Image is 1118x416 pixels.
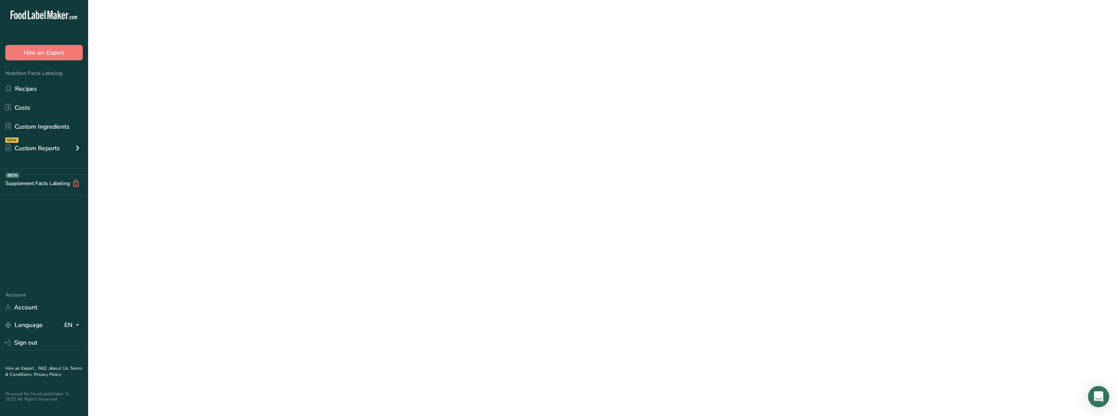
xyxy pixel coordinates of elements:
[5,45,83,60] button: Hire an Expert
[6,173,19,178] div: BETA
[1088,386,1109,407] div: Open Intercom Messenger
[38,365,49,371] a: FAQ .
[5,317,43,333] a: Language
[5,391,83,402] div: Powered By FoodLabelMaker © 2025 All Rights Reserved
[64,320,83,331] div: EN
[34,371,61,378] a: Privacy Policy
[5,365,82,378] a: Terms & Conditions .
[49,365,70,371] a: About Us .
[5,137,19,143] div: NEW
[5,365,37,371] a: Hire an Expert .
[5,144,60,153] div: Custom Reports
